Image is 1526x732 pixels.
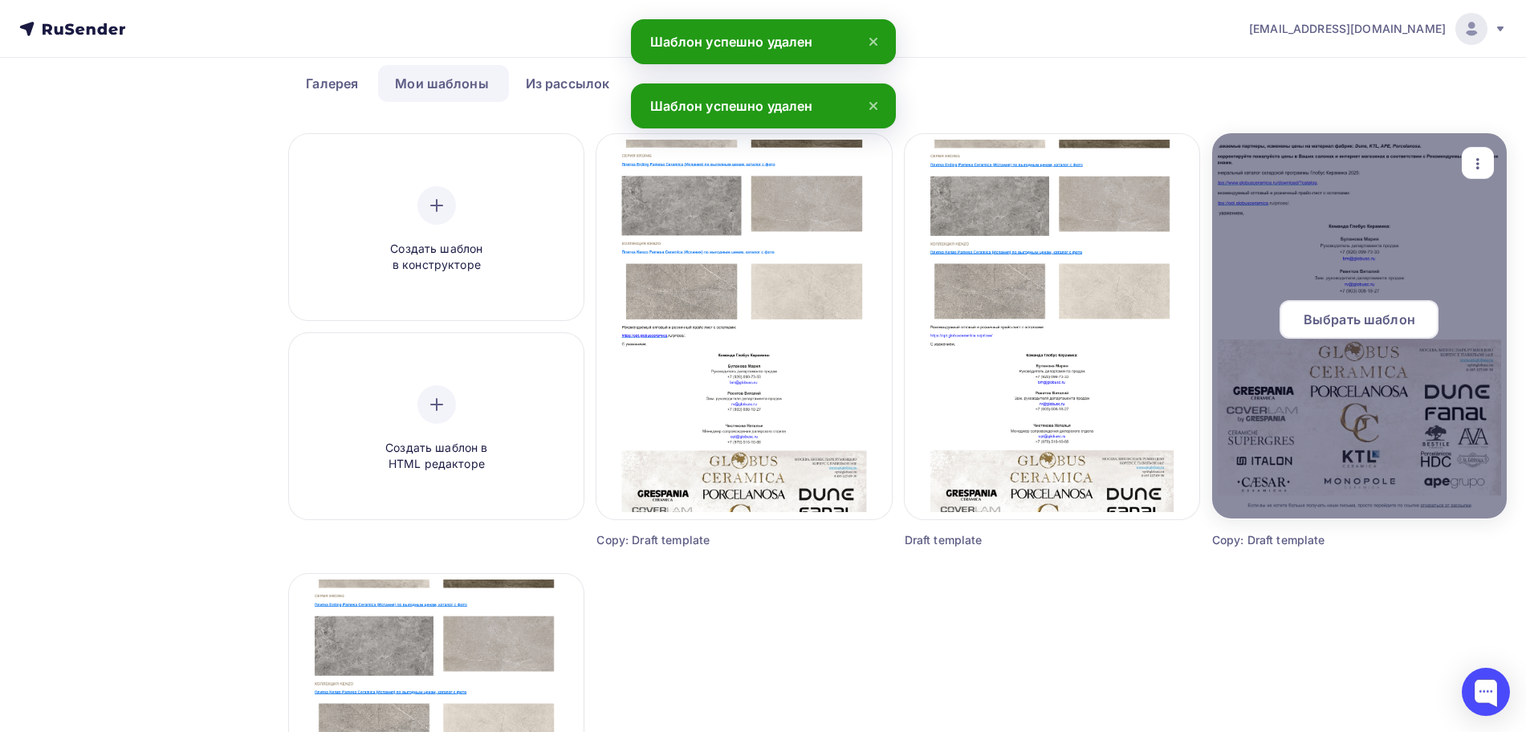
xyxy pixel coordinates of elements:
div: Copy: Draft template [596,532,817,548]
span: Создать шаблон в HTML редакторе [360,440,513,473]
div: Draft template [905,532,1125,548]
a: Мои шаблоны [378,65,506,102]
div: Copy: Draft template [1212,532,1433,548]
span: [EMAIL_ADDRESS][DOMAIN_NAME] [1249,21,1446,37]
a: Из рассылок [509,65,627,102]
span: Выбрать шаблон [1304,310,1415,329]
span: Создать шаблон в конструкторе [360,241,513,274]
a: Галерея [289,65,375,102]
a: [EMAIL_ADDRESS][DOMAIN_NAME] [1249,13,1507,45]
